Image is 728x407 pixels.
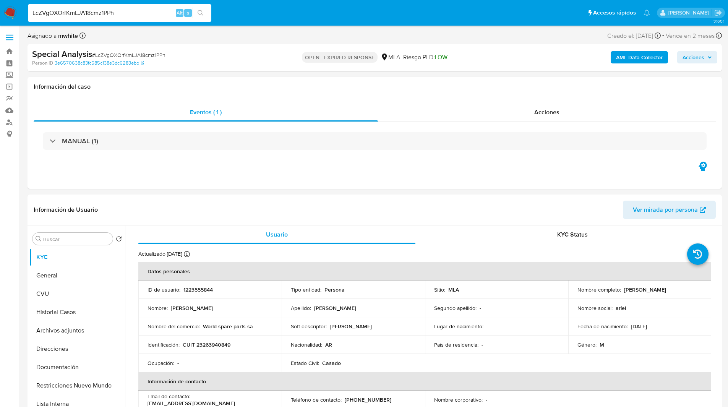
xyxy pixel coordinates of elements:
[29,303,125,321] button: Historial Casos
[291,396,342,403] p: Teléfono de contacto :
[644,10,650,16] a: Notificaciones
[434,323,483,330] p: Lugar de nacimiento :
[683,51,704,63] span: Acciones
[291,305,311,311] p: Apellido :
[325,341,332,348] p: AR
[600,341,604,348] p: M
[666,32,715,40] span: Vence en 2 meses
[177,9,183,16] span: Alt
[381,53,400,62] div: MLA
[57,31,78,40] b: mwhite
[148,323,200,330] p: Nombre del comercio :
[291,323,327,330] p: Soft descriptor :
[577,305,613,311] p: Nombre social :
[148,360,174,366] p: Ocupación :
[43,132,707,150] div: MANUAL (1)
[633,201,698,219] span: Ver mirada por persona
[434,305,477,311] p: Segundo apellido :
[534,108,559,117] span: Acciones
[193,8,208,18] button: search-icon
[28,32,78,40] span: Asignado a
[486,396,487,403] p: -
[616,305,626,311] p: ariel
[183,286,213,293] p: 1223555844
[480,305,481,311] p: -
[434,286,445,293] p: Sitio :
[148,305,168,311] p: Nombre :
[345,396,391,403] p: [PHONE_NUMBER]
[322,360,341,366] p: Casado
[435,53,448,62] span: LOW
[624,286,666,293] p: [PERSON_NAME]
[482,341,483,348] p: -
[32,48,92,60] b: Special Analysis
[116,236,122,244] button: Volver al orden por defecto
[29,321,125,340] button: Archivos adjuntos
[187,9,189,16] span: s
[403,53,448,62] span: Riesgo PLD:
[557,230,588,239] span: KYC Status
[183,341,230,348] p: CUIT 23263940849
[34,83,716,91] h1: Información del caso
[203,323,253,330] p: World spare parts sa
[28,8,211,18] input: Buscar usuario o caso...
[138,372,711,391] th: Información de contacto
[668,9,712,16] p: matiasagustin.white@mercadolibre.com
[448,286,459,293] p: MLA
[577,323,628,330] p: Fecha de nacimiento :
[177,360,179,366] p: -
[29,340,125,358] button: Direcciones
[190,108,222,117] span: Eventos ( 1 )
[577,286,621,293] p: Nombre completo :
[32,60,53,66] b: Person ID
[577,341,597,348] p: Género :
[324,286,345,293] p: Persona
[148,341,180,348] p: Identificación :
[43,236,110,243] input: Buscar
[34,206,98,214] h1: Información de Usuario
[677,51,717,63] button: Acciones
[92,51,165,59] span: # LcZVgOXOrfKmLJA18cmz1PPh
[302,52,378,63] p: OPEN - EXPIRED RESPONSE
[631,323,647,330] p: [DATE]
[55,60,144,66] a: 3e6570638c83fc585c138e3dc6283ebb
[266,230,288,239] span: Usuario
[29,376,125,395] button: Restricciones Nuevo Mundo
[62,137,98,145] h3: MANUAL (1)
[148,400,235,407] p: [EMAIL_ADDRESS][DOMAIN_NAME]
[314,305,356,311] p: [PERSON_NAME]
[36,236,42,242] button: Buscar
[29,358,125,376] button: Documentación
[29,266,125,285] button: General
[607,31,661,41] div: Creado el: [DATE]
[593,9,636,17] span: Accesos rápidos
[291,286,321,293] p: Tipo entidad :
[434,341,478,348] p: País de residencia :
[138,262,711,281] th: Datos personales
[138,250,182,258] p: Actualizado [DATE]
[434,396,483,403] p: Nombre corporativo :
[148,393,190,400] p: Email de contacto :
[291,360,319,366] p: Estado Civil :
[623,201,716,219] button: Ver mirada por persona
[714,9,722,17] a: Salir
[486,323,488,330] p: -
[611,51,668,63] button: AML Data Collector
[291,341,322,348] p: Nacionalidad :
[171,305,213,311] p: [PERSON_NAME]
[616,51,663,63] b: AML Data Collector
[330,323,372,330] p: [PERSON_NAME]
[29,285,125,303] button: CVU
[662,31,664,41] span: -
[29,248,125,266] button: KYC
[148,286,180,293] p: ID de usuario :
